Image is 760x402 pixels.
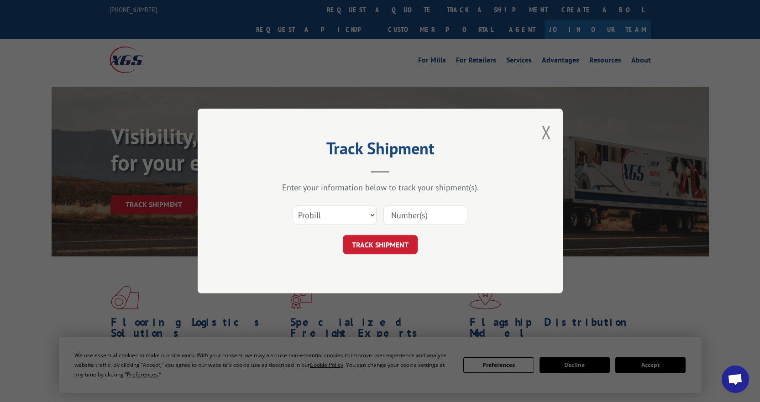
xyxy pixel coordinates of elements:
[383,205,467,224] input: Number(s)
[243,142,517,159] h2: Track Shipment
[541,120,551,144] button: Close modal
[343,235,418,254] button: TRACK SHIPMENT
[722,365,749,393] div: Open chat
[243,182,517,193] div: Enter your information below to track your shipment(s).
